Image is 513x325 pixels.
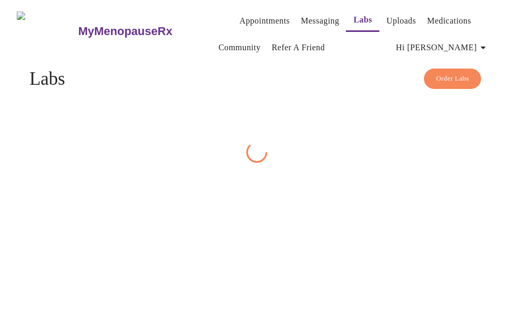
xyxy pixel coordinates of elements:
h3: MyMenopauseRx [78,25,172,38]
button: Community [214,37,265,58]
button: Appointments [235,10,294,31]
a: MyMenopauseRx [77,13,214,50]
a: Labs [354,13,373,27]
img: MyMenopauseRx Logo [17,12,77,51]
span: Order Labs [436,73,469,85]
a: Messaging [301,14,339,28]
button: Labs [346,9,379,32]
a: Uploads [386,14,416,28]
a: Refer a Friend [271,40,325,55]
button: Order Labs [424,69,481,89]
button: Uploads [382,10,420,31]
button: Hi [PERSON_NAME] [392,37,494,58]
a: Community [219,40,261,55]
button: Messaging [297,10,343,31]
span: Hi [PERSON_NAME] [396,40,489,55]
a: Medications [427,14,471,28]
h4: Labs [29,69,484,89]
button: Medications [423,10,475,31]
a: Appointments [239,14,290,28]
button: Refer a Friend [267,37,329,58]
